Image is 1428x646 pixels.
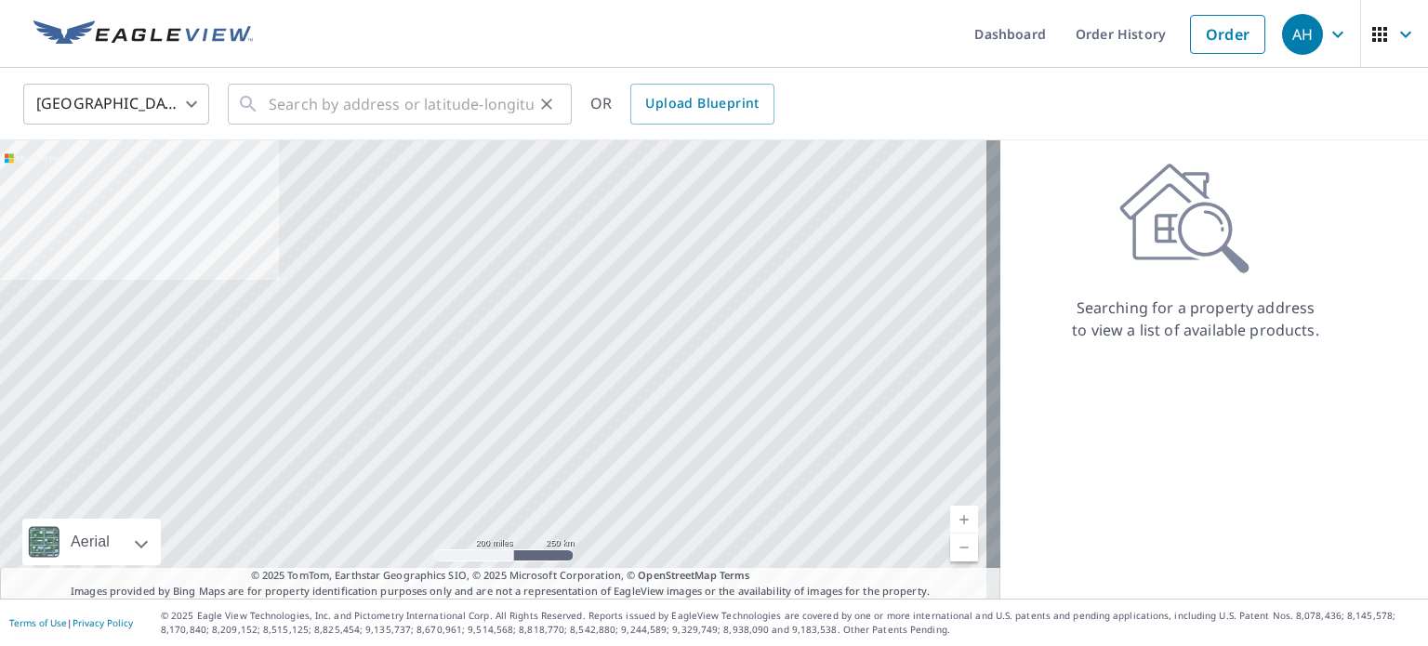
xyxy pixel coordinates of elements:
[73,616,133,629] a: Privacy Policy
[33,20,253,48] img: EV Logo
[638,568,716,582] a: OpenStreetMap
[590,84,774,125] div: OR
[23,78,209,130] div: [GEOGRAPHIC_DATA]
[22,519,161,565] div: Aerial
[534,91,560,117] button: Clear
[251,568,750,584] span: © 2025 TomTom, Earthstar Geographics SIO, © 2025 Microsoft Corporation, ©
[950,534,978,561] a: Current Level 5, Zoom Out
[9,616,67,629] a: Terms of Use
[1282,14,1323,55] div: AH
[720,568,750,582] a: Terms
[161,609,1419,637] p: © 2025 Eagle View Technologies, Inc. and Pictometry International Corp. All Rights Reserved. Repo...
[630,84,773,125] a: Upload Blueprint
[9,617,133,628] p: |
[645,92,759,115] span: Upload Blueprint
[1071,297,1320,341] p: Searching for a property address to view a list of available products.
[1190,15,1265,54] a: Order
[950,506,978,534] a: Current Level 5, Zoom In
[269,78,534,130] input: Search by address or latitude-longitude
[65,519,115,565] div: Aerial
